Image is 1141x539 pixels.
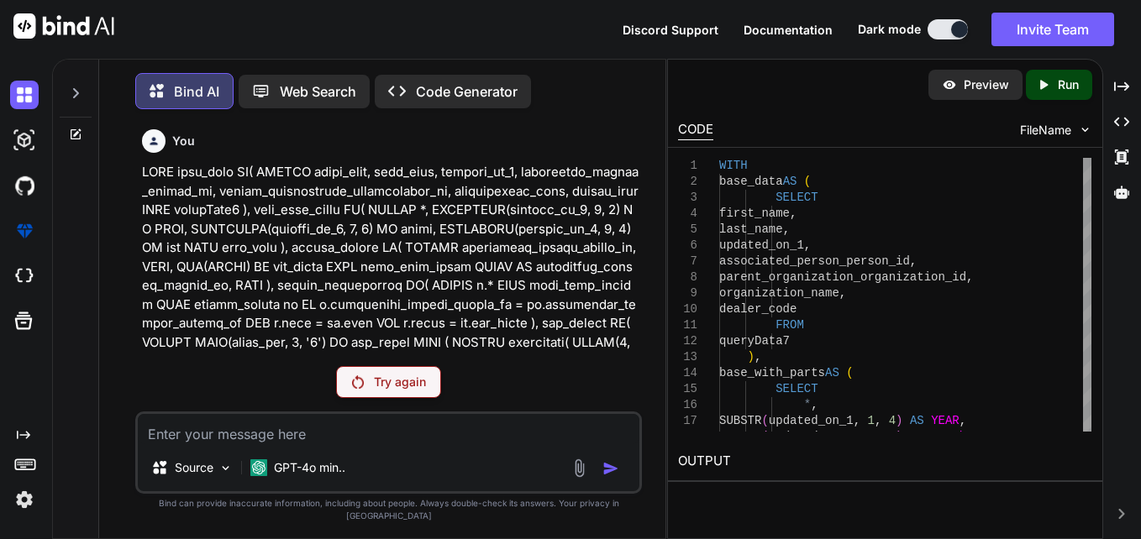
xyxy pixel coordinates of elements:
[960,414,966,427] span: ,
[932,414,960,427] span: YEAR
[783,222,790,236] span: ,
[719,366,825,379] span: base_with_parts
[889,430,896,443] span: 2
[678,429,697,445] div: 18
[875,414,881,427] span: ,
[602,460,619,477] img: icon
[174,81,219,102] p: Bind AI
[10,171,39,200] img: githubDark
[762,430,769,443] span: (
[416,81,518,102] p: Code Generator
[858,21,921,38] span: Dark mode
[942,77,957,92] img: preview
[175,459,213,476] p: Source
[910,254,917,268] span: ,
[748,350,755,364] span: )
[804,175,811,188] span: (
[678,238,697,254] div: 6
[932,430,967,443] span: month
[10,217,39,245] img: premium
[719,334,790,348] span: queryData7
[719,254,910,268] span: associated_person_person_id
[868,430,875,443] span: 6
[755,350,761,364] span: ,
[762,414,769,427] span: (
[769,430,854,443] span: updated_on_1
[744,21,833,39] button: Documentation
[719,302,797,316] span: dealer_code
[847,366,854,379] span: (
[719,175,783,188] span: base_data
[964,76,1009,93] p: Preview
[719,414,761,427] span: SUBSTR
[966,270,973,284] span: ,
[218,461,233,475] img: Pick Models
[678,269,697,285] div: 8
[10,81,39,109] img: darkChat
[623,21,718,39] button: Discord Support
[967,430,974,443] span: ,
[719,207,790,220] span: first_name
[776,191,818,204] span: SELECT
[678,285,697,301] div: 9
[678,222,697,238] div: 5
[274,459,345,476] p: GPT-4o min..
[776,382,818,395] span: SELECT
[678,120,713,140] div: CODE
[678,413,697,429] div: 17
[668,442,1102,481] h2: OUTPUT
[910,414,924,427] span: AS
[896,414,902,427] span: )
[678,190,697,206] div: 3
[623,23,718,37] span: Discord Support
[10,126,39,154] img: darkAi-studio
[374,374,426,390] p: Try again
[678,365,697,381] div: 14
[678,301,697,317] div: 10
[910,430,924,443] span: AS
[825,366,839,379] span: AS
[10,485,39,514] img: settings
[889,414,896,427] span: 4
[1078,123,1092,137] img: chevron down
[678,254,697,269] div: 7
[678,206,697,222] div: 4
[13,13,114,39] img: Bind AI
[744,23,833,37] span: Documentation
[570,458,589,478] img: attachment
[678,317,697,333] div: 11
[719,238,804,252] span: updated_on_1
[678,174,697,190] div: 2
[776,318,805,332] span: FROM
[719,286,839,300] span: organization_name
[719,430,761,443] span: SUBSTR
[839,286,846,300] span: ,
[10,262,39,290] img: cloudideIcon
[854,414,860,427] span: ,
[678,158,697,174] div: 1
[790,207,797,220] span: ,
[868,414,875,427] span: 1
[896,430,902,443] span: )
[678,333,697,349] div: 12
[250,459,267,476] img: GPT-4o mini
[769,414,854,427] span: updated_on_1
[678,349,697,365] div: 13
[280,81,356,102] p: Web Search
[172,133,195,149] h6: You
[854,430,860,443] span: ,
[783,175,797,188] span: AS
[719,222,783,236] span: last_name
[719,159,748,172] span: WITH
[875,430,881,443] span: ,
[991,13,1114,46] button: Invite Team
[678,397,697,413] div: 16
[135,497,642,522] p: Bind can provide inaccurate information, including about people. Always double-check its answers....
[1058,76,1079,93] p: Run
[1020,122,1071,139] span: FileName
[804,238,811,252] span: ,
[678,381,697,397] div: 15
[352,375,364,389] img: Retry
[719,270,966,284] span: parent_organization_organization_id
[812,398,818,411] span: ,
